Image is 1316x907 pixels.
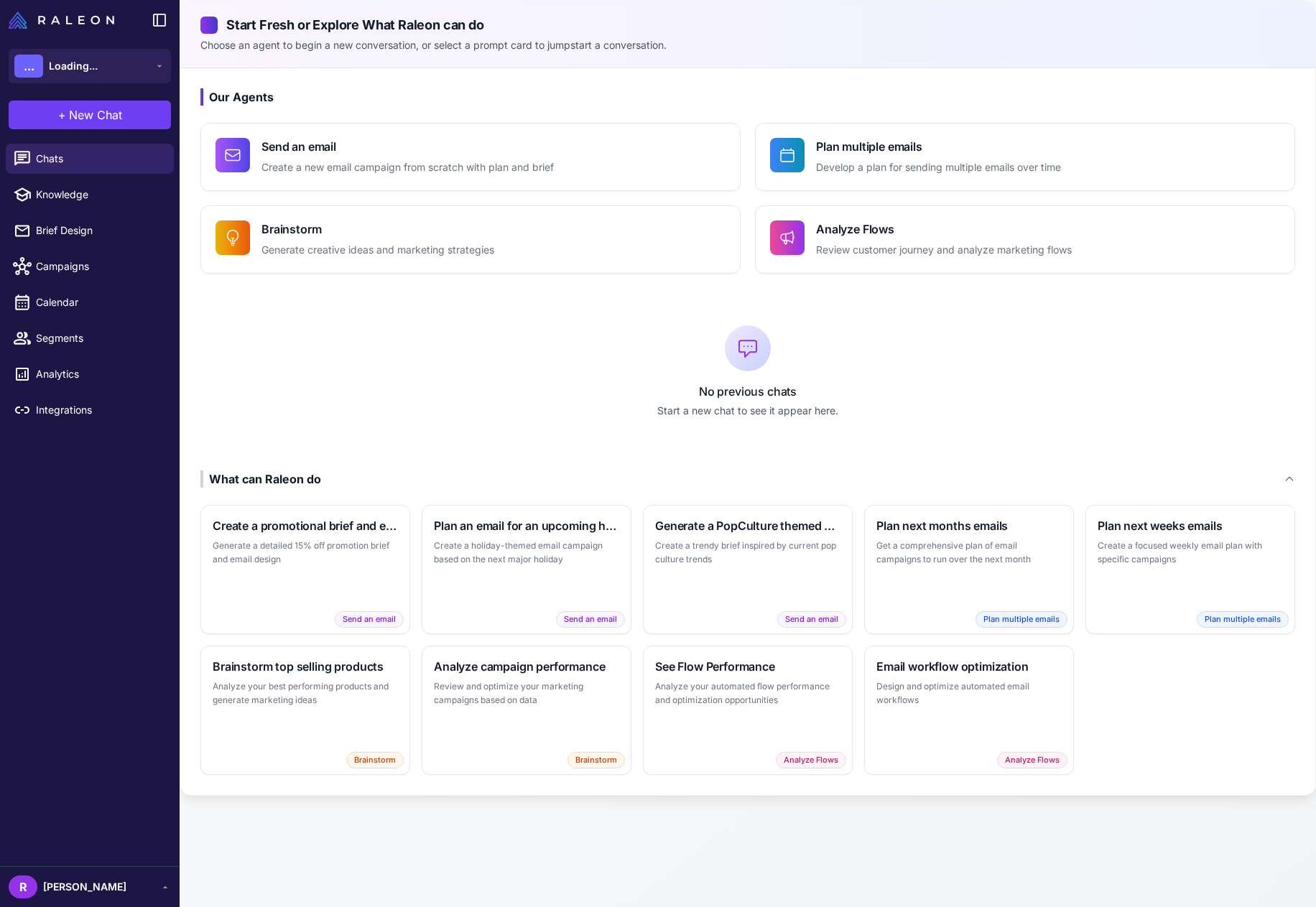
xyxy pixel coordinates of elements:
span: Brief Design [36,223,162,238]
span: New Chat [69,106,122,124]
button: See Flow PerformanceAnalyze your automated flow performance and optimization opportunitiesAnalyze... [643,646,853,775]
button: +New Chat [9,101,171,129]
button: Plan an email for an upcoming holidayCreate a holiday-themed email campaign based on the next maj... [422,505,631,634]
p: Create a trendy brief inspired by current pop culture trends [655,539,840,567]
button: BrainstormGenerate creative ideas and marketing strategies [200,205,741,274]
h4: Send an email [261,138,554,155]
h3: Our Agents [200,88,1295,106]
h4: Plan multiple emails [816,138,1061,155]
a: Chats [6,144,174,174]
button: Analyze FlowsReview customer journey and analyze marketing flows [755,205,1295,274]
span: Plan multiple emails [1197,611,1289,628]
p: Create a focused weekly email plan with specific campaigns [1098,539,1283,567]
h4: Brainstorm [261,220,494,238]
span: Analyze Flows [997,752,1067,768]
button: Generate a PopCulture themed briefCreate a trendy brief inspired by current pop culture trendsSen... [643,505,853,634]
button: Send an emailCreate a new email campaign from scratch with plan and brief [200,123,741,191]
a: Knowledge [6,180,174,210]
span: Send an email [335,611,404,628]
p: Develop a plan for sending multiple emails over time [816,159,1061,176]
a: Campaigns [6,251,174,282]
span: Chats [36,151,162,167]
p: Generate a detailed 15% off promotion brief and email design [213,539,398,567]
a: Analytics [6,359,174,389]
span: Plan multiple emails [976,611,1067,628]
h3: See Flow Performance [655,658,840,675]
div: R [9,875,37,898]
span: Brainstorm [567,752,625,768]
h3: Plan next months emails [876,517,1062,534]
span: Segments [36,330,162,346]
p: Review customer journey and analyze marketing flows [816,242,1072,259]
p: Start a new chat to see it appear here. [200,403,1295,419]
div: What can Raleon do [200,470,321,488]
span: Campaigns [36,259,162,274]
button: Plan next weeks emailsCreate a focused weekly email plan with specific campaignsPlan multiple emails [1085,505,1295,634]
span: Brainstorm [346,752,404,768]
h4: Analyze Flows [816,220,1072,238]
button: Create a promotional brief and emailGenerate a detailed 15% off promotion brief and email designS... [200,505,410,634]
span: Send an email [556,611,625,628]
div: ... [14,55,43,78]
button: Email workflow optimizationDesign and optimize automated email workflowsAnalyze Flows [864,646,1074,775]
p: Analyze your best performing products and generate marketing ideas [213,679,398,707]
p: Review and optimize your marketing campaigns based on data [434,679,619,707]
p: Generate creative ideas and marketing strategies [261,242,494,259]
h3: Plan an email for an upcoming holiday [434,517,619,534]
h3: Create a promotional brief and email [213,517,398,534]
a: Raleon Logo [9,11,120,29]
img: Raleon Logo [9,11,114,29]
p: Create a holiday-themed email campaign based on the next major holiday [434,539,619,567]
button: Analyze campaign performanceReview and optimize your marketing campaigns based on dataBrainstorm [422,646,631,775]
p: Get a comprehensive plan of email campaigns to run over the next month [876,539,1062,567]
h3: Generate a PopCulture themed brief [655,517,840,534]
h2: Start Fresh or Explore What Raleon can do [200,15,1295,34]
a: Calendar [6,287,174,317]
p: No previous chats [200,383,1295,400]
span: Calendar [36,294,162,310]
button: Brainstorm top selling productsAnalyze your best performing products and generate marketing ideas... [200,646,410,775]
p: Choose an agent to begin a new conversation, or select a prompt card to jumpstart a conversation. [200,37,1295,53]
p: Create a new email campaign from scratch with plan and brief [261,159,554,176]
h3: Email workflow optimization [876,658,1062,675]
span: Knowledge [36,187,162,203]
a: Brief Design [6,215,174,246]
h3: Plan next weeks emails [1098,517,1283,534]
button: Plan multiple emailsDevelop a plan for sending multiple emails over time [755,123,1295,191]
a: Segments [6,323,174,353]
span: Analytics [36,366,162,382]
p: Analyze your automated flow performance and optimization opportunities [655,679,840,707]
span: Loading... [49,58,98,74]
span: Analyze Flows [776,752,846,768]
button: Plan next months emailsGet a comprehensive plan of email campaigns to run over the next monthPlan... [864,505,1074,634]
a: Integrations [6,395,174,425]
button: ...Loading... [9,49,171,83]
h3: Analyze campaign performance [434,658,619,675]
p: Design and optimize automated email workflows [876,679,1062,707]
span: + [58,106,66,124]
span: [PERSON_NAME] [43,879,126,895]
h3: Brainstorm top selling products [213,658,398,675]
span: Integrations [36,402,162,418]
span: Send an email [777,611,846,628]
